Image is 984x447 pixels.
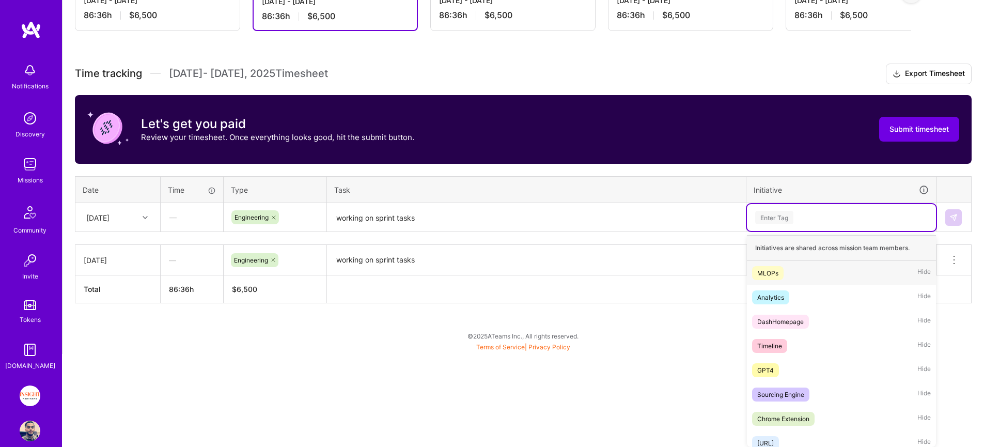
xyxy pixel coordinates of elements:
[75,275,161,303] th: Total
[917,363,931,377] span: Hide
[917,412,931,426] span: Hide
[757,316,804,327] div: DashHomepage
[949,213,958,222] img: Submit
[21,21,41,39] img: logo
[12,81,49,91] div: Notifications
[757,292,784,303] div: Analytics
[755,209,793,225] div: Enter Tag
[662,10,690,21] span: $6,500
[20,60,40,81] img: bell
[224,176,327,203] th: Type
[20,421,40,441] img: User Avatar
[168,184,216,195] div: Time
[886,64,972,84] button: Export Timesheet
[169,67,328,80] span: [DATE] - [DATE] , 2025 Timesheet
[235,213,269,221] span: Engineering
[278,255,279,266] input: overall type: UNKNOWN_TYPE server type: NO_SERVER_DATA heuristic type: UNKNOWN_TYPE label: Engine...
[754,184,929,196] div: Initiative
[757,268,778,279] div: MLOPs
[161,204,223,231] div: —
[84,255,152,266] div: [DATE]
[757,341,782,351] div: Timeline
[20,340,40,360] img: guide book
[20,108,40,129] img: discovery
[307,11,335,22] span: $6,500
[917,290,931,304] span: Hide
[20,154,40,175] img: teamwork
[129,10,157,21] span: $6,500
[17,386,43,406] a: Insight Partners: Data & AI - Sourcing
[439,10,587,21] div: 86:36 h
[161,275,224,303] th: 86:36h
[143,215,148,220] i: icon Chevron
[754,212,755,223] input: overall type: UNKNOWN_TYPE server type: NO_SERVER_DATA heuristic type: UNKNOWN_TYPE label: Enter ...
[328,204,745,232] textarea: overall type: UNKNOWN_TYPE server type: NO_SERVER_DATA heuristic type: UNKNOWN_TYPE label: Enter ...
[22,271,38,282] div: Invite
[141,116,414,132] h3: Let's get you paid
[24,300,36,310] img: tokens
[17,421,43,441] a: User Avatar
[18,200,42,225] img: Community
[617,10,764,21] div: 86:36 h
[224,275,327,303] th: $6,500
[20,314,41,325] div: Tokens
[917,266,931,280] span: Hide
[234,256,268,264] span: Engineering
[62,323,984,349] div: © 2025 ATeams Inc., All rights reserved.
[75,176,161,203] th: Date
[20,386,40,406] img: Insight Partners: Data & AI - Sourcing
[917,339,931,353] span: Hide
[893,69,901,80] i: icon Download
[86,212,110,223] div: [DATE]
[84,10,231,21] div: 86:36 h
[840,10,868,21] span: $6,500
[757,365,774,376] div: GPT4
[20,250,40,271] img: Invite
[141,132,414,143] p: Review your timesheet. Once everything looks good, hit the submit button.
[794,10,942,21] div: 86:36 h
[889,124,949,134] span: Submit timesheet
[476,343,525,351] a: Terms of Service
[279,212,280,223] input: overall type: UNKNOWN_TYPE server type: NO_SERVER_DATA heuristic type: UNKNOWN_TYPE label: Enter ...
[262,11,409,22] div: 86:36 h
[747,235,936,261] div: Initiatives are shared across mission team members.
[757,413,809,424] div: Chrome Extension
[13,225,46,236] div: Community
[327,176,746,203] th: Task
[879,117,959,142] button: Submit timesheet
[485,10,512,21] span: $6,500
[5,360,55,371] div: [DOMAIN_NAME]
[476,343,570,351] span: |
[15,129,45,140] div: Discovery
[528,343,570,351] a: Privacy Policy
[917,315,931,329] span: Hide
[75,67,142,80] span: Time tracking
[757,389,804,400] div: Sourcing Engine
[161,246,223,274] div: —
[917,388,931,402] span: Hide
[328,246,745,274] textarea: overall type: UNKNOWN_TYPE server type: NO_SERVER_DATA heuristic type: UNKNOWN_TYPE label: Enter ...
[87,107,129,149] img: coin
[18,175,43,186] div: Missions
